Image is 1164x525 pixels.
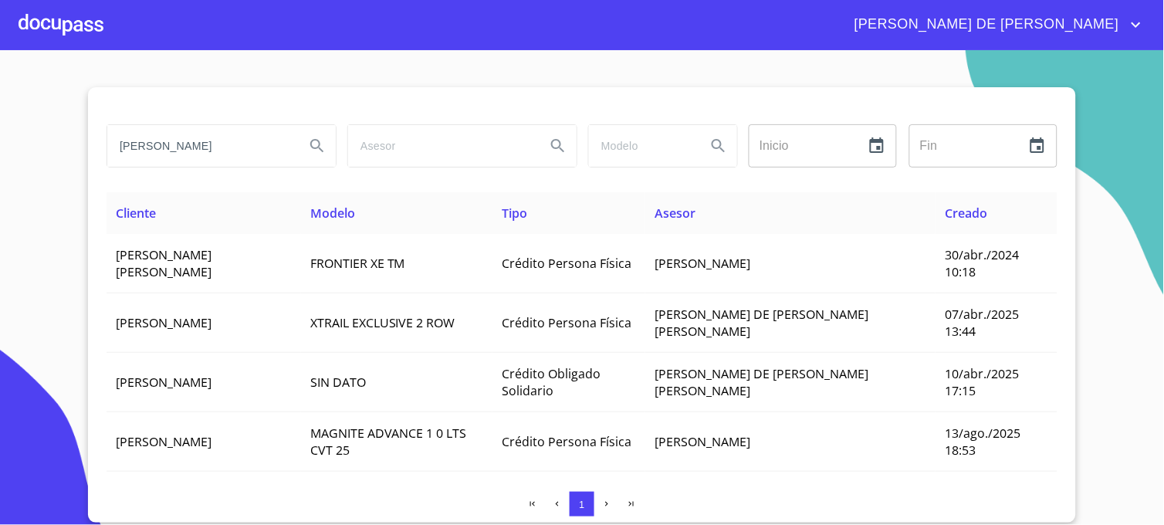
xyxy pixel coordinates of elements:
span: [PERSON_NAME] [655,433,750,450]
span: Asesor [655,205,695,222]
span: [PERSON_NAME] [655,255,750,272]
span: Cliente [116,205,156,222]
span: Tipo [502,205,527,222]
span: [PERSON_NAME] [PERSON_NAME] [116,246,211,280]
span: Crédito Persona Física [502,255,631,272]
span: [PERSON_NAME] DE [PERSON_NAME] [PERSON_NAME] [655,365,868,399]
button: Search [540,127,577,164]
span: Crédito Persona Física [502,314,631,331]
span: FRONTIER XE TM [310,255,405,272]
input: search [589,125,694,167]
span: [PERSON_NAME] [116,374,211,391]
span: [PERSON_NAME] [116,433,211,450]
span: SIN DATO [310,374,366,391]
span: 07/abr./2025 13:44 [945,306,1019,340]
input: search [107,125,293,167]
span: Creado [945,205,987,222]
span: [PERSON_NAME] DE [PERSON_NAME] [PERSON_NAME] [655,306,868,340]
button: Search [299,127,336,164]
span: MAGNITE ADVANCE 1 0 LTS CVT 25 [310,425,467,459]
button: 1 [570,492,594,517]
span: 13/ago./2025 18:53 [945,425,1020,459]
span: 1 [579,499,584,510]
span: Crédito Persona Física [502,433,631,450]
input: search [348,125,533,167]
button: Search [700,127,737,164]
span: [PERSON_NAME] DE [PERSON_NAME] [843,12,1127,37]
span: 10/abr./2025 17:15 [945,365,1019,399]
span: Crédito Obligado Solidario [502,365,601,399]
span: [PERSON_NAME] [116,314,211,331]
span: 30/abr./2024 10:18 [945,246,1019,280]
span: Modelo [310,205,355,222]
span: XTRAIL EXCLUSIVE 2 ROW [310,314,455,331]
button: account of current user [843,12,1145,37]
